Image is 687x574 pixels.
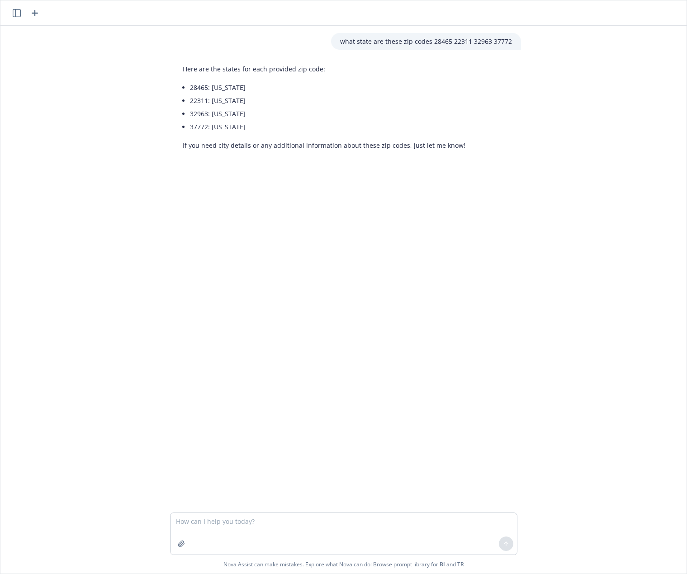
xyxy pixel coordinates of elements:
[190,94,465,107] li: 22311: [US_STATE]
[440,560,445,568] a: BI
[457,560,464,568] a: TR
[223,555,464,574] span: Nova Assist can make mistakes. Explore what Nova can do: Browse prompt library for and
[340,37,512,46] p: what state are these zip codes 28465 22311 32963 37772
[190,107,465,120] li: 32963: [US_STATE]
[183,64,465,74] p: Here are the states for each provided zip code:
[190,81,465,94] li: 28465: [US_STATE]
[190,120,465,133] li: 37772: [US_STATE]
[183,141,465,150] p: If you need city details or any additional information about these zip codes, just let me know!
